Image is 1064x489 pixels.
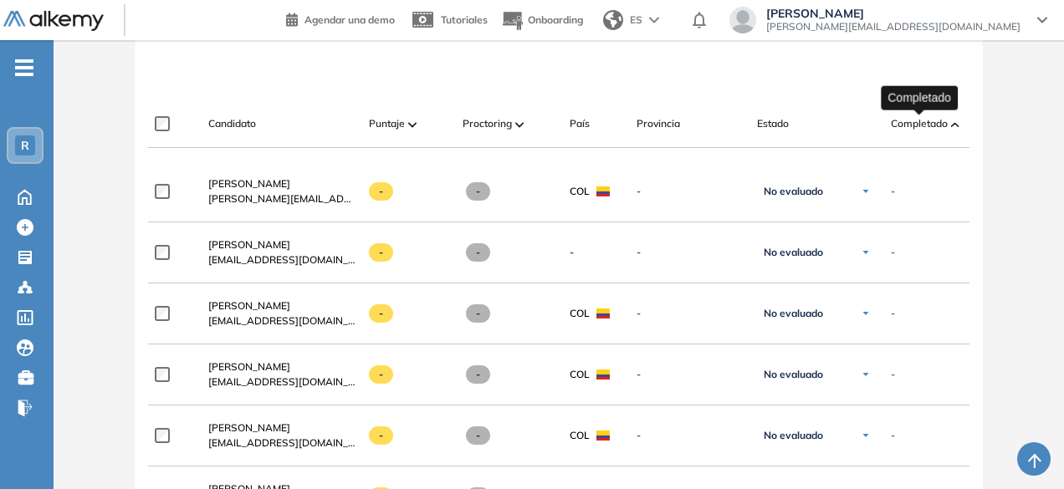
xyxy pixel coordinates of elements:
span: - [637,184,744,199]
img: COL [596,186,610,196]
img: Ícono de flecha [861,430,871,441]
img: Logo [3,11,104,32]
img: [missing "en.ARROW_ALT" translation] [515,122,524,127]
img: world [603,10,623,30]
span: - [637,245,744,260]
span: Onboarding [528,13,583,26]
a: [PERSON_NAME] [208,176,356,191]
a: Agendar una demo [286,8,395,28]
span: - [369,304,393,323]
span: Completado [891,116,948,131]
span: [EMAIL_ADDRESS][DOMAIN_NAME] [208,374,356,390]
img: COL [596,369,610,379]
img: COL [596,308,610,318]
span: COL [570,367,590,382]
span: [EMAIL_ADDRESS][DOMAIN_NAME] [208,252,356,267]
span: - [637,306,744,321]
span: R [21,139,29,152]
span: [PERSON_NAME][EMAIL_ADDRESS][DOMAIN_NAME] [208,191,356,206]
img: [missing "en.ARROW_ALT" translation] [951,122,959,127]
img: Ícono de flecha [861,186,871,196]
button: Onboarding [501,3,583,38]
span: No evaluado [764,368,823,381]
span: Estado [757,116,789,131]
a: [PERSON_NAME] [208,359,356,374]
span: - [466,243,490,262]
img: Ícono de flecha [861,369,871,379]
span: Candidato [208,116,256,131]
span: [PERSON_NAME] [208,238,290,251]
span: Tutoriales [441,13,488,26]
a: [PERSON_NAME] [208,298,356,313]
span: COL [570,184,590,199]
span: - [466,304,490,323]
span: - [369,426,393,445]
span: - [637,367,744,382]
img: COL [596,430,610,441]
span: Puntaje [369,116,405,131]
span: [PERSON_NAME] [208,299,290,312]
span: Provincia [637,116,680,131]
a: [PERSON_NAME] [208,237,356,252]
span: [PERSON_NAME] [766,7,1021,20]
span: [EMAIL_ADDRESS][DOMAIN_NAME] [208,436,356,451]
span: - [891,428,895,443]
span: No evaluado [764,185,823,198]
img: arrow [649,17,659,23]
span: Proctoring [463,116,512,131]
span: ES [630,13,642,28]
span: [PERSON_NAME] [208,360,290,373]
span: - [369,243,393,262]
a: [PERSON_NAME] [208,420,356,436]
span: País [570,116,590,131]
span: - [369,365,393,384]
span: - [891,184,895,199]
span: - [466,182,490,201]
span: [PERSON_NAME] [208,421,290,434]
img: Ícono de flecha [861,308,871,318]
span: - [369,182,393,201]
span: - [466,365,490,384]
span: Agendar una demo [304,13,395,26]
span: [PERSON_NAME][EMAIL_ADDRESS][DOMAIN_NAME] [766,20,1021,33]
span: - [637,428,744,443]
img: [missing "en.ARROW_ALT" translation] [408,122,417,127]
span: - [891,306,895,321]
span: COL [570,428,590,443]
span: - [466,426,490,445]
div: Completado [881,85,958,110]
span: - [891,367,895,382]
span: - [570,245,574,260]
span: No evaluado [764,246,823,259]
i: - [15,66,33,69]
span: - [891,245,895,260]
span: No evaluado [764,307,823,320]
span: [PERSON_NAME] [208,177,290,190]
span: COL [570,306,590,321]
span: No evaluado [764,429,823,442]
span: [EMAIL_ADDRESS][DOMAIN_NAME] [208,313,356,329]
img: Ícono de flecha [861,247,871,257]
